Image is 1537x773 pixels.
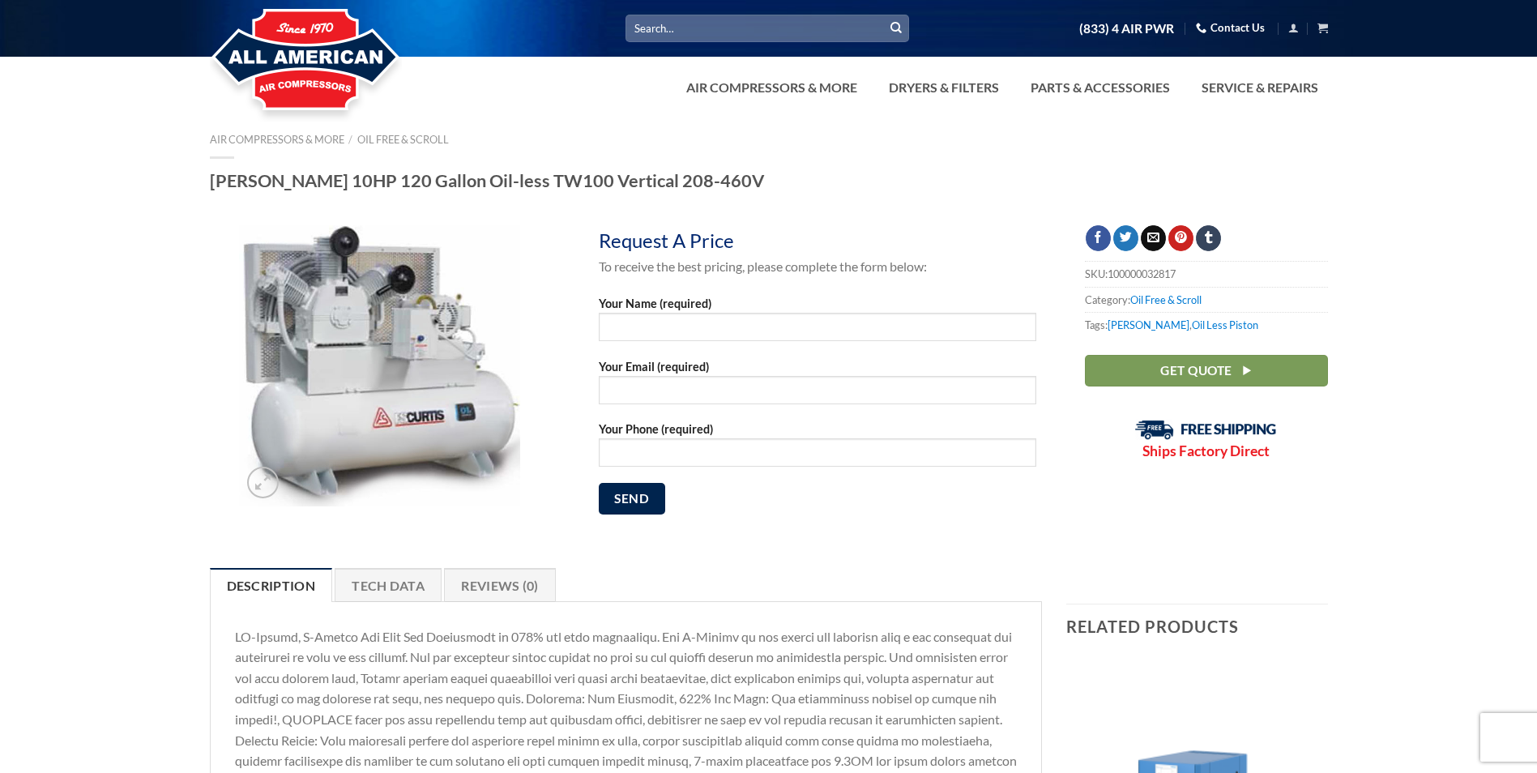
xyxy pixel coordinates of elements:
[239,225,520,506] img: Curtis 10HP 120 Gallon Oil-less TW100 Vertical 208-460V
[599,256,1036,277] p: To receive the best pricing, please complete the form below:
[1135,420,1277,440] img: Free Shipping
[884,16,908,41] button: Submit
[1085,312,1328,337] span: Tags: ,
[1113,225,1138,251] a: Share on Twitter
[1142,442,1270,459] strong: Ships Factory Direct
[1085,261,1328,286] span: SKU:
[677,71,867,104] a: Air Compressors & More
[1160,361,1232,381] span: Get Quote
[1192,318,1258,331] a: Oil Less Piston
[1130,293,1202,306] a: Oil Free & Scroll
[1108,318,1189,331] a: [PERSON_NAME]
[335,568,442,602] a: Tech Data
[599,294,1036,527] form: Contact form
[599,376,1036,404] input: Your Email (required)
[1085,287,1328,312] span: Category:
[1085,355,1328,386] a: Get Quote
[599,420,1036,478] label: Your Phone (required)
[599,483,665,515] input: Send
[1079,15,1174,43] a: (833) 4 AIR PWR
[1086,225,1111,251] a: Share on Facebook
[1196,225,1221,251] a: Share on Tumblr
[357,133,449,146] a: Oil Free & Scroll
[1108,267,1176,280] span: 100000032817
[1066,604,1328,648] h3: Related products
[210,133,344,146] a: Air Compressors & More
[599,225,767,256] div: Request A Price
[1168,225,1193,251] a: Pin on Pinterest
[348,133,352,146] span: /
[599,313,1036,341] input: Your Name (required)
[1288,18,1299,38] a: Login
[444,568,556,602] a: Reviews (0)
[1021,71,1180,104] a: Parts & Accessories
[210,169,1328,192] h1: [PERSON_NAME] 10HP 120 Gallon Oil-less TW100 Vertical 208-460V
[625,15,909,41] input: Search…
[599,294,1036,352] label: Your Name (required)
[1192,71,1328,104] a: Service & Repairs
[879,71,1009,104] a: Dryers & Filters
[210,568,333,602] a: Description
[1196,15,1265,41] a: Contact Us
[599,438,1036,467] input: Your Phone (required)
[599,357,1036,416] label: Your Email (required)
[1141,225,1166,251] a: Email to a Friend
